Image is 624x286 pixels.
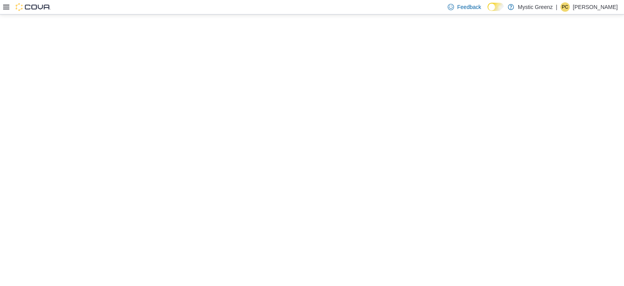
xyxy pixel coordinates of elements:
[556,2,557,12] p: |
[457,3,481,11] span: Feedback
[487,3,504,11] input: Dark Mode
[16,3,51,11] img: Cova
[518,2,553,12] p: Mystic Greenz
[562,2,569,12] span: PC
[560,2,570,12] div: Phillip Coleman
[573,2,618,12] p: [PERSON_NAME]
